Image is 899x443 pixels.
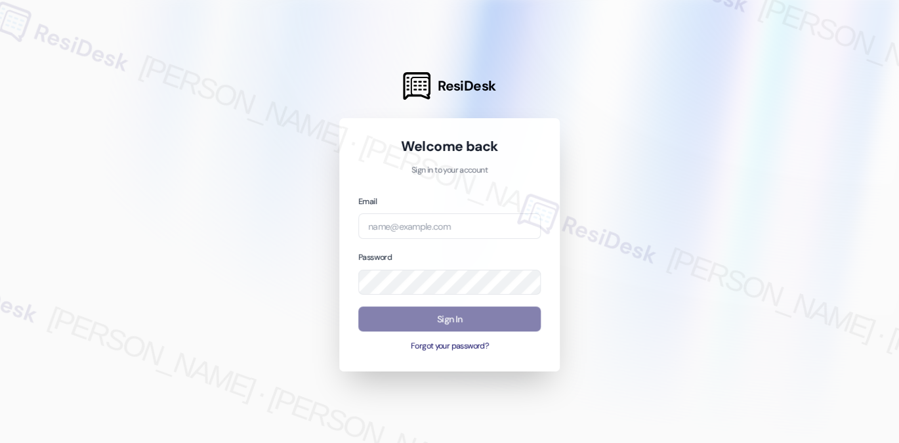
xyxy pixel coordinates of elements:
p: Sign in to your account [358,165,541,177]
label: Password [358,252,392,263]
h1: Welcome back [358,137,541,156]
span: ResiDesk [438,77,496,95]
input: name@example.com [358,213,541,239]
button: Forgot your password? [358,341,541,352]
label: Email [358,196,377,207]
img: ResiDesk Logo [403,72,430,100]
button: Sign In [358,306,541,332]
